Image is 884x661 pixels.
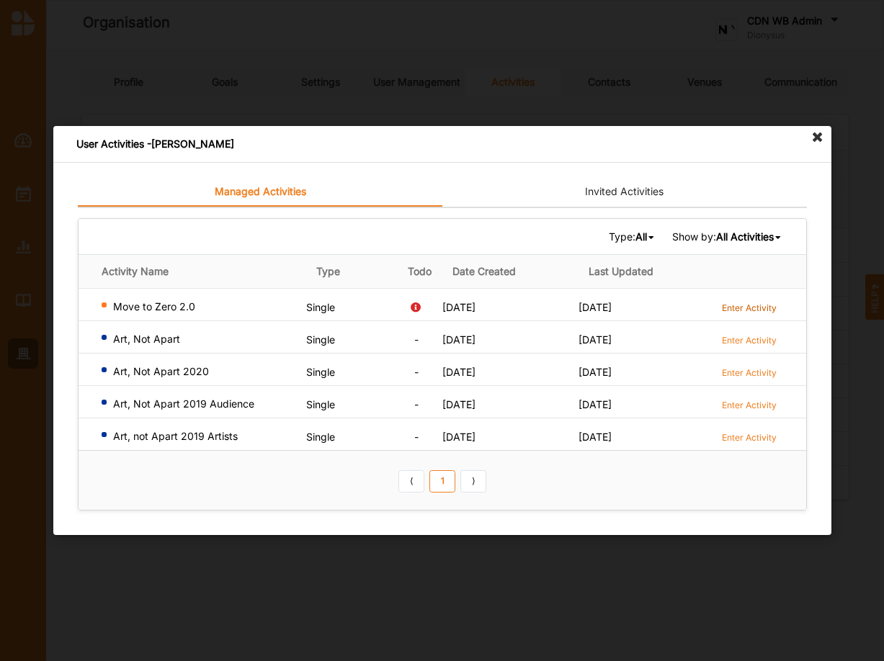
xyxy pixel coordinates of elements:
span: - [414,398,419,410]
th: Activity Name [79,254,306,288]
div: Move to Zero 2.0 [102,300,300,313]
span: [DATE] [579,398,612,410]
span: Single [305,398,334,410]
span: - [414,333,419,346]
a: Invited Activities [442,178,807,207]
span: Single [305,301,334,313]
span: [DATE] [442,431,476,443]
th: Date Created [442,254,579,288]
label: Enter Activity [721,367,776,379]
label: Enter Activity [721,302,776,314]
span: - [414,431,419,443]
a: Enter Activity [721,333,776,346]
div: User Activities - [PERSON_NAME] [53,126,831,163]
div: Art, Not Apart [102,333,300,346]
th: Last Updated [579,254,715,288]
th: Type [305,254,396,288]
span: [DATE] [442,398,476,410]
label: Enter Activity [721,334,776,346]
span: Type: [608,230,656,243]
div: Art, Not Apart 2019 Audience [102,397,300,410]
div: Art, not Apart 2019 Artists [102,430,300,443]
a: Next item [460,469,486,493]
label: Enter Activity [721,431,776,444]
div: Pagination Navigation [396,468,488,493]
th: Todo [396,254,442,288]
span: Single [305,431,334,443]
span: Single [305,333,334,346]
a: Managed Activities [78,178,442,207]
span: [DATE] [579,301,612,313]
a: Enter Activity [721,300,776,314]
span: Show by: [671,230,782,243]
label: Enter Activity [721,399,776,411]
a: Enter Activity [721,397,776,411]
b: All [635,230,646,243]
a: Enter Activity [721,430,776,444]
a: Previous item [398,469,424,493]
span: [DATE] [442,333,476,346]
a: Enter Activity [721,365,776,379]
span: Single [305,366,334,378]
span: [DATE] [442,366,476,378]
span: - [414,366,419,378]
a: 1 [429,469,455,493]
span: [DATE] [442,301,476,313]
span: [DATE] [579,431,612,443]
b: All Activities [715,230,773,243]
span: [DATE] [579,333,612,346]
span: [DATE] [579,366,612,378]
div: Art, Not Apart 2020 [102,365,300,378]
